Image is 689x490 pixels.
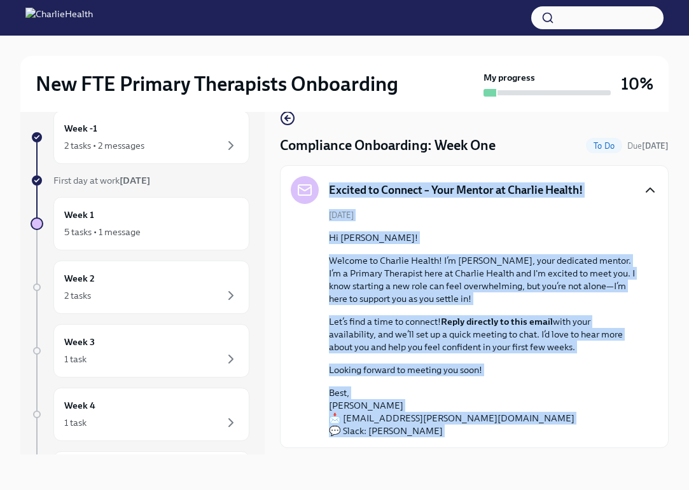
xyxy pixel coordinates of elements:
span: Due [627,141,669,151]
span: First day at work [53,175,150,186]
span: To Do [586,141,622,151]
img: CharlieHealth [25,8,93,28]
h6: Week 3 [64,335,95,349]
h6: Week 4 [64,398,95,412]
strong: [DATE] [120,175,150,186]
h6: Week 2 [64,271,95,285]
div: 1 task [64,353,87,365]
p: Looking forward to meeting you soon! [329,364,637,376]
strong: My progress [484,71,535,84]
strong: Reply directly to this email [441,316,553,327]
div: 5 tasks • 1 message [64,226,141,238]
a: Week 31 task [31,324,249,378]
h4: Compliance Onboarding: Week One [280,136,496,155]
span: September 8th, 2025 10:00 [627,140,669,152]
div: 2 tasks • 2 messages [64,139,144,152]
h3: 10% [621,72,653,95]
h5: Excited to Connect – Your Mentor at Charlie Health! [329,182,583,198]
p: Hi [PERSON_NAME]! [329,231,637,244]
a: Week 41 task [31,388,249,441]
a: First day at work[DATE] [31,174,249,187]
h6: Week -1 [64,121,97,135]
p: Best, [PERSON_NAME] 📩 [EMAIL_ADDRESS][PERSON_NAME][DOMAIN_NAME] 💬 Slack: [PERSON_NAME] [329,386,637,437]
p: Let’s find a time to connect! with your availability, and we’ll set up a quick meeting to chat. I... [329,315,637,353]
a: Week 15 tasks • 1 message [31,197,249,250]
a: Week 22 tasks [31,261,249,314]
strong: [DATE] [642,141,669,151]
div: 1 task [64,416,87,429]
span: [DATE] [329,209,354,221]
h2: New FTE Primary Therapists Onboarding [36,71,398,97]
p: Welcome to Charlie Health! I’m [PERSON_NAME], your dedicated mentor. I’m a Primary Therapist here... [329,254,637,305]
a: Week -12 tasks • 2 messages [31,111,249,164]
div: 2 tasks [64,289,91,302]
h6: Week 1 [64,208,94,222]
